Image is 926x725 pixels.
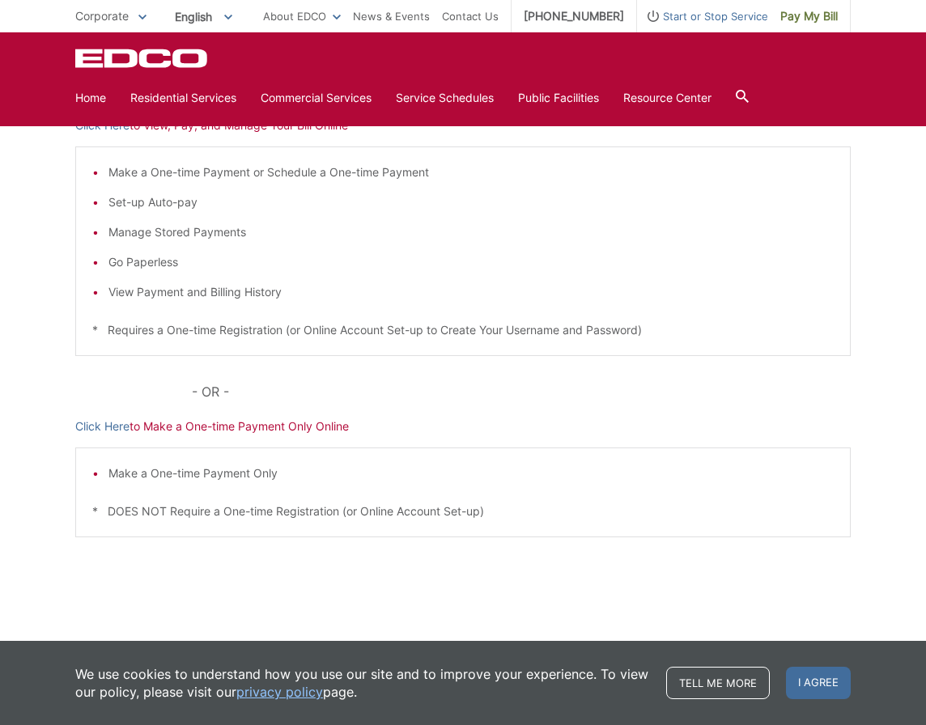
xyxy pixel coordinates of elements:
[108,464,834,482] li: Make a One-time Payment Only
[75,49,210,68] a: EDCD logo. Return to the homepage.
[780,7,838,25] span: Pay My Bill
[108,253,834,271] li: Go Paperless
[108,163,834,181] li: Make a One-time Payment or Schedule a One-time Payment
[75,418,130,435] a: Click Here
[75,9,129,23] span: Corporate
[442,7,499,25] a: Contact Us
[236,683,323,701] a: privacy policy
[623,89,711,107] a: Resource Center
[263,7,341,25] a: About EDCO
[261,89,372,107] a: Commercial Services
[353,7,430,25] a: News & Events
[92,502,834,520] p: * DOES NOT Require a One-time Registration (or Online Account Set-up)
[75,418,851,435] p: to Make a One-time Payment Only Online
[108,193,834,211] li: Set-up Auto-pay
[92,321,834,339] p: * Requires a One-time Registration (or Online Account Set-up to Create Your Username and Password)
[192,380,851,403] p: - OR -
[108,223,834,241] li: Manage Stored Payments
[786,667,851,699] span: I agree
[518,89,599,107] a: Public Facilities
[75,665,650,701] p: We use cookies to understand how you use our site and to improve your experience. To view our pol...
[75,89,106,107] a: Home
[163,3,244,30] span: English
[666,667,770,699] a: Tell me more
[130,89,236,107] a: Residential Services
[108,283,834,301] li: View Payment and Billing History
[396,89,494,107] a: Service Schedules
